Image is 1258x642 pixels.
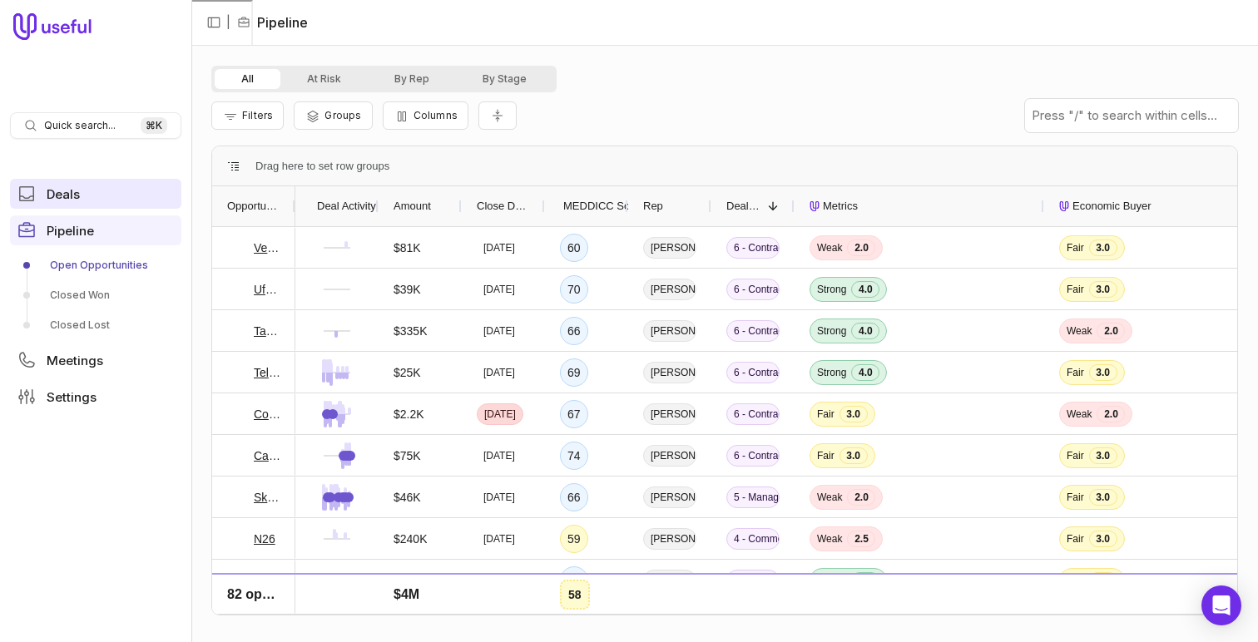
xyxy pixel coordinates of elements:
a: Settings [10,382,181,412]
div: Open Intercom Messenger [1201,585,1241,625]
a: Pipeline [10,215,181,245]
span: Amount [394,196,431,216]
span: [PERSON_NAME] [643,486,696,508]
a: Meetings [10,345,181,375]
span: Fair [1067,491,1084,504]
span: Weak [1067,407,1092,421]
div: 70 [567,279,581,299]
div: 59 [567,529,581,549]
span: Opportunity [227,196,280,216]
span: $240K [394,529,427,549]
span: 4 - Commercial & Product Validation [726,611,780,633]
span: Fair [1067,283,1084,296]
span: 2.5 [847,531,875,547]
span: Fair [1067,532,1084,546]
span: Columns [414,109,458,121]
span: 6 - Contract Negotiation [726,445,780,467]
button: All [215,69,280,89]
span: Fair [817,407,835,421]
a: Monarch [254,570,280,590]
span: Strong [817,574,846,587]
span: 2.0 [847,240,875,256]
a: Veo - DT Connect [254,238,280,258]
span: 3.0 [839,447,868,464]
a: Closed Lost [10,312,181,338]
time: [DATE] [483,283,515,296]
span: 4.0 [851,572,879,589]
span: 2.0 [847,489,875,506]
a: Closed Won [10,282,181,309]
span: $39K [394,279,421,299]
span: Deals [47,188,80,200]
span: Deal Activity [317,196,376,216]
span: 4.0 [851,281,879,298]
span: Strong [817,324,846,338]
li: Pipeline [237,12,308,32]
button: Collapse sidebar [201,10,226,35]
button: By Rep [368,69,456,89]
span: 5 - Managed POC [726,486,780,508]
span: $80K [394,570,421,590]
a: Skiddle [254,487,280,507]
span: $75K [394,446,421,466]
a: Tata Digital [254,321,280,341]
span: Weak [817,491,842,504]
button: Filter Pipeline [211,101,284,130]
kbd: ⌘ K [141,117,167,134]
time: [DATE] [483,574,515,587]
span: Settings [47,391,97,403]
span: $335K [394,321,427,341]
time: [DATE] [484,407,516,421]
span: $2.2K [394,404,424,424]
a: Ufurnish - reconnect [254,279,280,299]
span: Fair [817,449,835,462]
span: 3.0 [1089,281,1117,298]
span: $25K [394,612,421,632]
div: 67 [567,404,581,424]
span: 3.0 [1089,489,1117,506]
a: Telenav - Snowflake [254,363,280,383]
span: Rep [643,196,663,216]
span: 6 - Contract Negotiation [726,403,780,425]
span: 3.0 [1089,240,1117,256]
a: MediAesthetics [254,612,280,632]
div: 60 [567,238,581,258]
span: 3.0 [1089,531,1117,547]
span: Metrics [823,196,858,216]
div: 66 [567,487,581,507]
div: Metrics [810,186,1029,226]
span: Weak [1067,324,1092,338]
time: [DATE] [483,532,515,546]
button: At Risk [280,69,368,89]
span: [PERSON_NAME] [643,445,696,467]
span: Pipeline [47,225,94,237]
div: 66 [567,321,581,341]
span: $81K [394,238,421,258]
time: [DATE] [483,366,515,379]
span: 6 - Contract Negotiation [726,237,780,259]
span: Close Date [477,196,530,216]
span: $25K [394,363,421,383]
div: MEDDICC Score [560,186,613,226]
span: Strong [817,283,846,296]
span: 3.0 [1089,572,1117,589]
div: Pipeline submenu [10,252,181,338]
span: Weak [817,532,842,546]
div: Row Groups [255,156,389,176]
a: Coposit [254,404,280,424]
div: 71 [567,570,581,590]
span: Drag here to set row groups [255,156,389,176]
span: 3.0 [839,406,868,422]
button: By Stage [456,69,553,89]
span: Strong [817,366,846,379]
button: Collapse all rows [478,101,517,131]
span: 1.5 [1092,614,1121,630]
span: Fair [1067,241,1084,254]
a: Campaign Solutions [254,446,280,466]
span: 2.0 [1097,406,1125,422]
span: 6 - Contract Negotiation [726,362,780,383]
span: Groups [324,109,361,121]
span: Deal Stage [726,196,761,216]
span: 4 - Commercial & Product Validation [726,570,780,591]
span: Filters [242,109,273,121]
